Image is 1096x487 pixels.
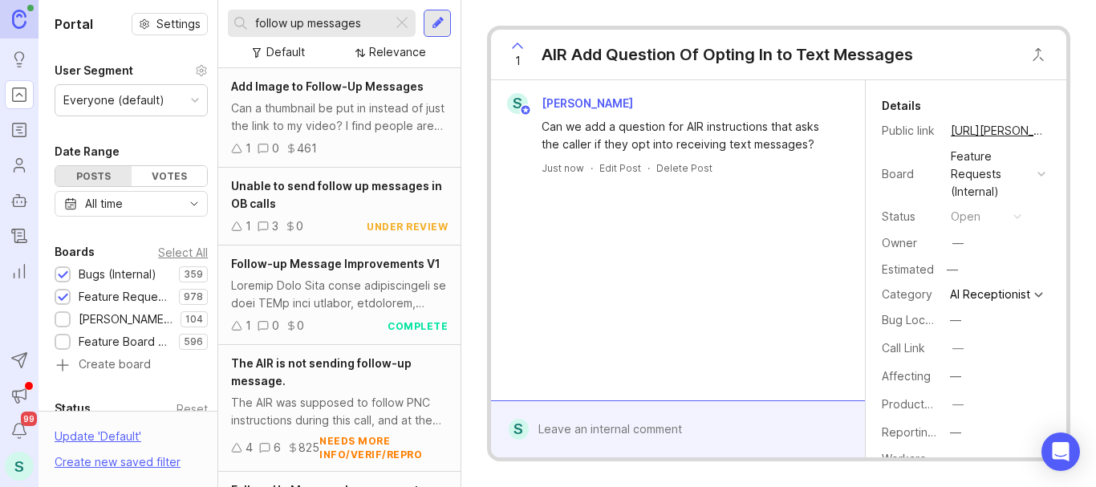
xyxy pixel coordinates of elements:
[520,104,532,116] img: member badge
[231,394,448,429] div: The AIR was supposed to follow PNC instructions during this call, and at the end of the call, sen...
[132,13,208,35] button: Settings
[231,356,412,388] span: The AIR is not sending follow-up message.
[12,10,26,28] img: Canny Home
[542,118,833,153] div: Can we add a question for AIR instructions that asks the caller if they opt into receiving text m...
[882,425,968,439] label: Reporting Team
[184,290,203,303] p: 978
[542,96,633,110] span: [PERSON_NAME]
[63,91,164,109] div: Everyone (default)
[952,234,964,252] div: —
[647,161,650,175] div: ·
[591,161,593,175] div: ·
[272,217,278,235] div: 3
[952,396,964,413] div: —
[542,161,584,175] a: Just now
[231,79,424,93] span: Add Image to Follow-Up Messages
[950,311,961,329] div: —
[319,434,448,461] div: needs more info/verif/repro
[21,412,37,426] span: 99
[5,80,34,109] a: Portal
[184,268,203,281] p: 359
[231,99,448,135] div: Can a thumbnail be put in instead of just the link to my video? I find people are leery of clicki...
[882,122,938,140] div: Public link
[388,319,448,333] div: complete
[497,93,646,114] a: S[PERSON_NAME]
[246,140,251,157] div: 1
[882,341,925,355] label: Call Link
[246,217,251,235] div: 1
[5,116,34,144] a: Roadmaps
[950,367,961,385] div: —
[297,140,317,157] div: 461
[948,394,968,415] button: ProductboardID
[181,197,207,210] svg: toggle icon
[185,313,203,326] p: 104
[266,43,305,61] div: Default
[79,310,173,328] div: [PERSON_NAME] (Public)
[55,142,120,161] div: Date Range
[298,439,319,457] div: 825
[1022,39,1054,71] button: Close button
[946,120,1050,141] a: [URL][PERSON_NAME]
[184,335,203,348] p: 596
[942,259,963,280] div: —
[5,45,34,74] a: Ideas
[156,16,201,32] span: Settings
[177,404,208,413] div: Reset
[218,68,461,168] a: Add Image to Follow-Up MessagesCan a thumbnail be put in instead of just the link to my video? I ...
[882,286,938,303] div: Category
[55,61,133,80] div: User Segment
[246,317,251,335] div: 1
[951,208,980,225] div: open
[5,221,34,250] a: Changelog
[55,428,141,453] div: Update ' Default '
[882,165,938,183] div: Board
[5,151,34,180] a: Users
[79,266,156,283] div: Bugs (Internal)
[882,369,931,383] label: Affecting
[297,317,304,335] div: 0
[948,338,968,359] button: Call Link
[218,345,461,472] a: The AIR is not sending follow-up message.The AIR was supposed to follow PNC instructions during t...
[946,448,967,469] button: Workaround
[882,234,938,252] div: Owner
[656,161,712,175] div: Delete Post
[882,96,921,116] div: Details
[274,439,281,457] div: 6
[272,140,279,157] div: 0
[296,217,303,235] div: 0
[507,93,528,114] div: S
[882,313,952,327] label: Bug Location
[952,339,964,357] div: —
[246,439,253,457] div: 4
[882,452,947,465] label: Workaround
[55,14,93,34] h1: Portal
[882,264,934,275] div: Estimated
[882,397,967,411] label: ProductboardID
[5,416,34,445] button: Notifications
[5,381,34,410] button: Announcements
[882,208,938,225] div: Status
[255,14,386,32] input: Search...
[55,453,181,471] div: Create new saved filter
[951,148,1031,201] div: Feature Requests (Internal)
[85,195,123,213] div: All time
[5,257,34,286] a: Reporting
[1041,432,1080,471] div: Open Intercom Messenger
[950,289,1030,300] div: AI Receptionist
[55,359,208,373] a: Create board
[509,419,529,440] div: S
[231,179,442,210] span: Unable to send follow up messages in OB calls
[515,52,521,70] span: 1
[5,186,34,215] a: Autopilot
[79,333,171,351] div: Feature Board Sandbox [DATE]
[5,452,34,481] div: S
[599,161,641,175] div: Edit Post
[231,257,440,270] span: Follow-up Message Improvements V1
[367,220,448,233] div: under review
[132,166,208,186] div: Votes
[218,246,461,345] a: Follow-up Message Improvements V1Loremip Dolo Sita conse adipiscingeli se doei TEMp inci utlabor,...
[55,242,95,262] div: Boards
